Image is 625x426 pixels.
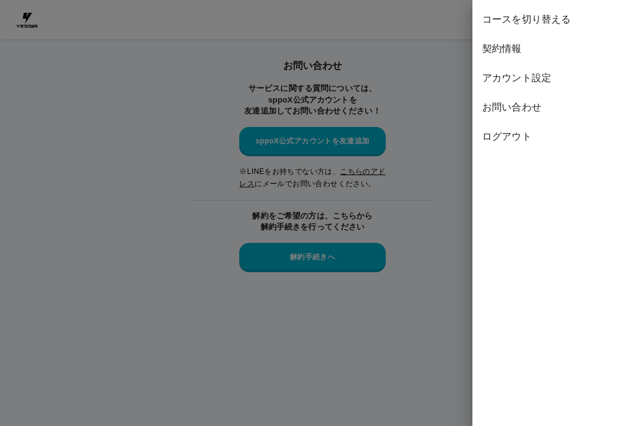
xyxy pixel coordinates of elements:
[482,100,615,115] span: お問い合わせ
[472,93,625,122] div: お問い合わせ
[482,12,615,27] span: コースを切り替える
[472,122,625,151] div: ログアウト
[472,34,625,63] div: 契約情報
[472,5,625,34] div: コースを切り替える
[472,63,625,93] div: アカウント設定
[482,71,615,85] span: アカウント設定
[482,42,615,56] span: 契約情報
[482,129,615,144] span: ログアウト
